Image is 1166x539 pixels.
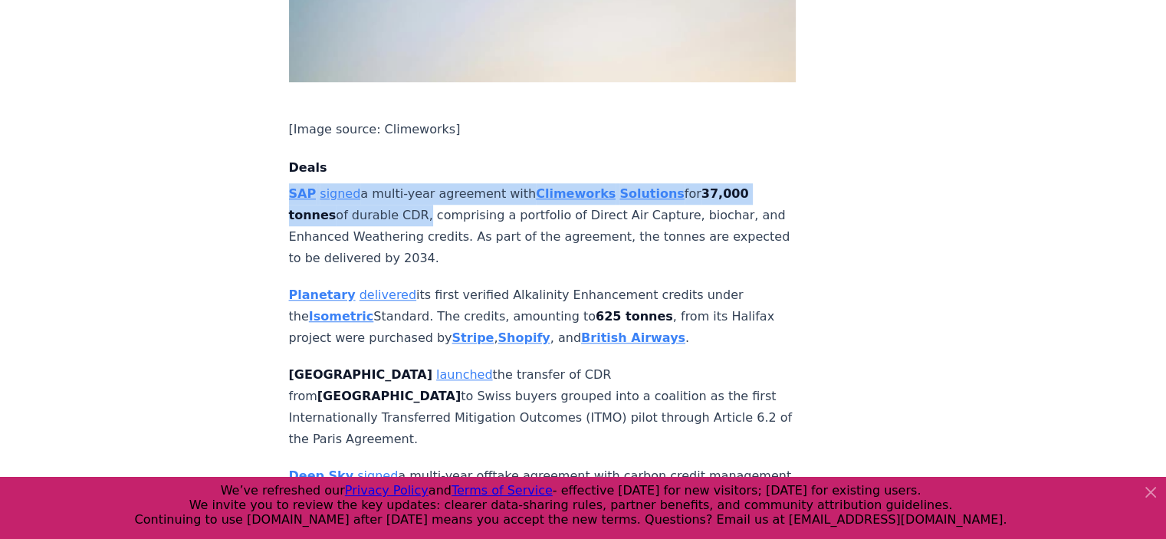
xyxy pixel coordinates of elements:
strong: [GEOGRAPHIC_DATA] [317,389,461,403]
a: SAP [289,186,317,201]
strong: 625 tonnes [596,309,673,324]
p: the transfer of CDR from to Swiss buyers grouped into a coalition as the first Internationally Tr... [289,364,796,450]
p: a multi-year agreement with for of durable CDR, comprising a portfolio of Direct Air Capture, bio... [289,183,796,269]
a: signed [357,468,398,483]
strong: [GEOGRAPHIC_DATA] [289,367,432,382]
p: its first verified Alkalinity Enhancement credits under the Standard. The credits, amounting to ,... [289,284,796,349]
a: launched [436,367,492,382]
a: Planetary [289,288,356,302]
a: Climeworks [536,186,616,201]
a: Shopify [498,330,550,345]
p: [Image source: Climeworks] [289,119,796,140]
a: delivered [360,288,416,302]
a: Solutions [619,186,684,201]
a: Isometric [309,309,374,324]
strong: Deals [289,160,327,175]
a: Deep Sky [289,468,354,483]
a: Stripe [452,330,494,345]
a: British Airways [581,330,685,345]
a: signed [320,186,360,201]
